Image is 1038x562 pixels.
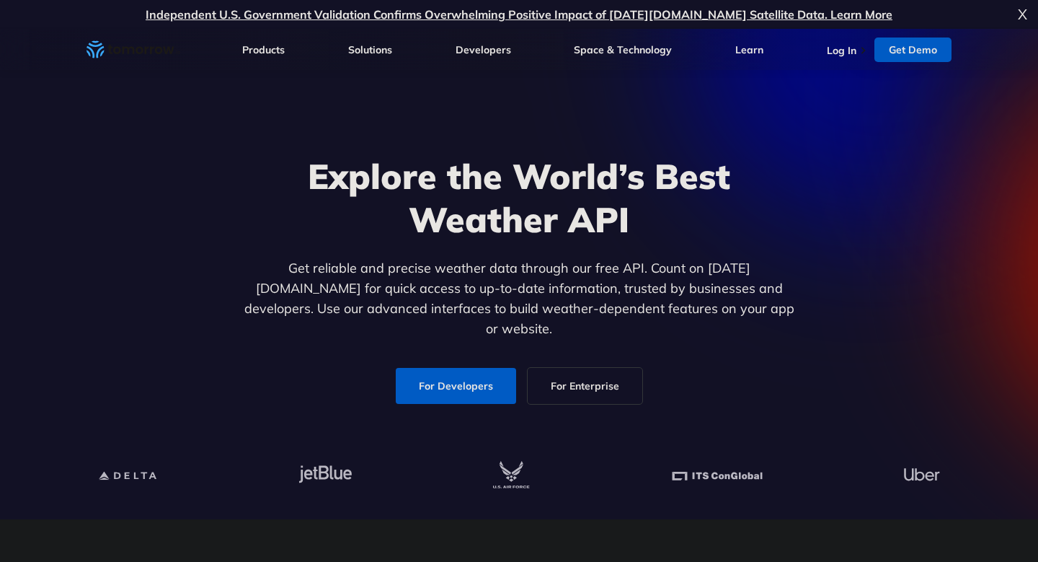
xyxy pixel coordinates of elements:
h1: Explore the World’s Best Weather API [241,154,797,241]
a: Space & Technology [574,43,672,56]
a: Home link [86,39,180,61]
a: For Developers [396,368,516,404]
a: Log In [827,44,856,57]
a: Solutions [348,43,392,56]
a: Products [242,43,285,56]
a: Learn [735,43,763,56]
a: Independent U.S. Government Validation Confirms Overwhelming Positive Impact of [DATE][DOMAIN_NAM... [146,7,892,22]
p: Get reliable and precise weather data through our free API. Count on [DATE][DOMAIN_NAME] for quic... [241,258,797,339]
a: Get Demo [874,38,951,62]
a: For Enterprise [528,368,642,404]
a: Developers [456,43,511,56]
